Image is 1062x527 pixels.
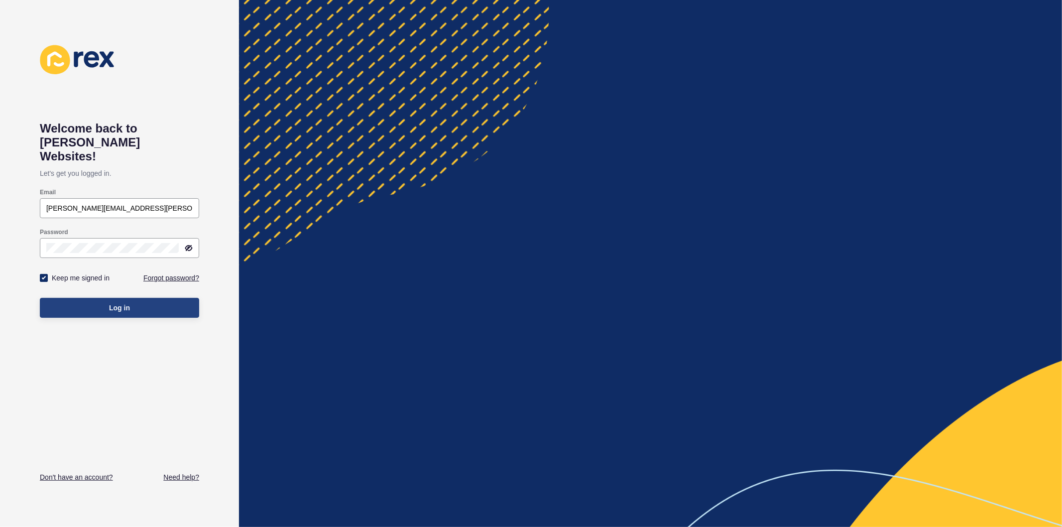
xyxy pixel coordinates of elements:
label: Password [40,228,68,236]
p: Let's get you logged in. [40,163,199,183]
h1: Welcome back to [PERSON_NAME] Websites! [40,122,199,163]
a: Need help? [163,472,199,482]
a: Forgot password? [143,273,199,283]
span: Log in [109,303,130,313]
input: e.g. name@company.com [46,203,193,213]
button: Log in [40,298,199,318]
a: Don't have an account? [40,472,113,482]
label: Keep me signed in [52,273,110,283]
label: Email [40,188,56,196]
